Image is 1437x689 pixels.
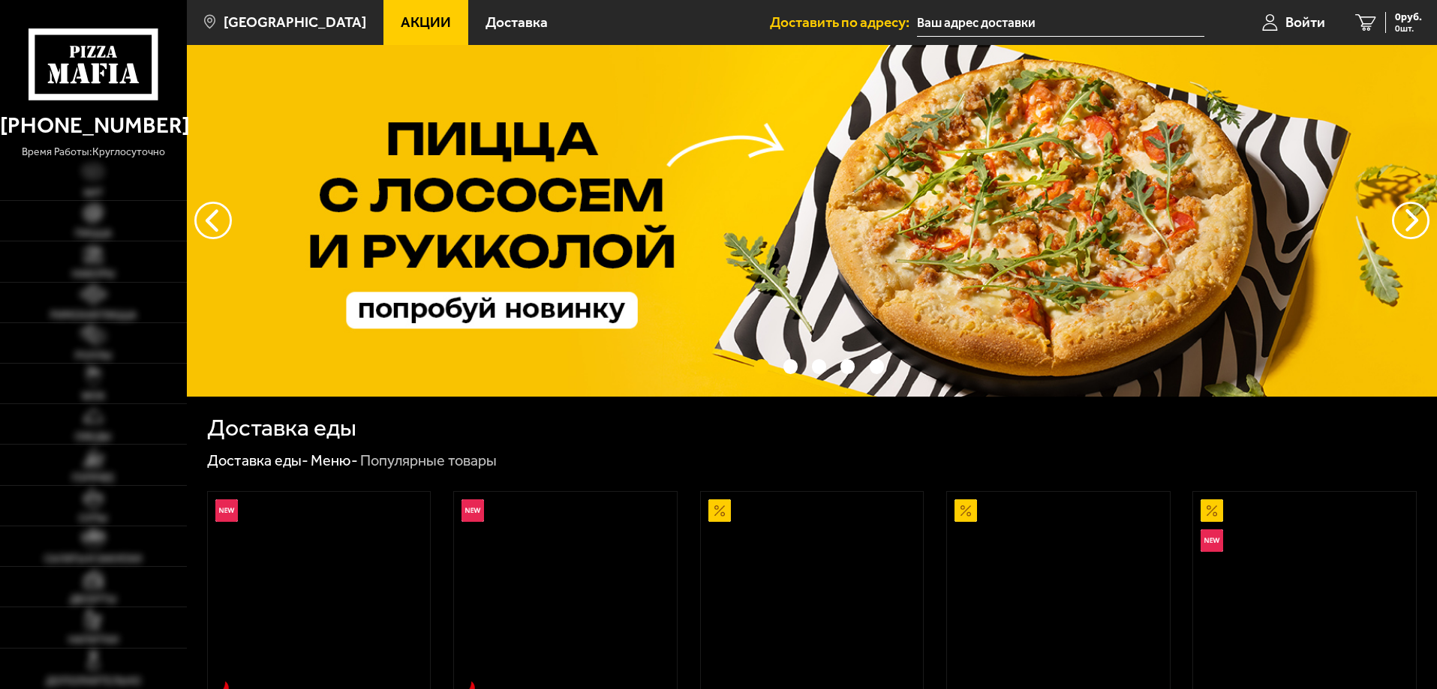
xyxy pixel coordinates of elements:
[75,351,112,361] span: Роллы
[754,359,768,373] button: точки переключения
[311,451,358,469] a: Меню-
[72,269,115,280] span: Наборы
[840,359,855,373] button: точки переключения
[70,595,116,605] span: Десерты
[83,188,104,199] span: Хит
[215,499,238,522] img: Новинка
[360,451,497,471] div: Популярные товары
[44,554,142,565] span: Салаты и закуски
[870,359,884,373] button: точки переключения
[207,416,356,440] h1: Доставка еды
[46,676,141,687] span: Дополнительно
[194,202,232,239] button: следующий
[224,15,366,29] span: [GEOGRAPHIC_DATA]
[708,499,731,522] img: Акционный
[72,473,115,484] span: Горячее
[917,9,1204,37] input: Ваш адрес доставки
[207,451,308,469] a: Доставка еды-
[954,499,977,522] img: Акционный
[1201,499,1223,522] img: Акционный
[79,514,107,524] span: Супы
[486,15,548,29] span: Доставка
[75,432,111,442] span: Обеды
[1395,24,1422,33] span: 0 шт.
[82,391,105,402] span: WOK
[812,359,826,373] button: точки переключения
[50,310,137,321] span: Римская пицца
[783,359,798,373] button: точки переключения
[1201,529,1223,552] img: Новинка
[68,635,119,646] span: Напитки
[75,229,112,239] span: Пицца
[1285,15,1325,29] span: Войти
[1395,12,1422,22] span: 0 руб.
[401,15,451,29] span: Акции
[461,499,484,522] img: Новинка
[1392,202,1429,239] button: предыдущий
[770,15,917,29] span: Доставить по адресу:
